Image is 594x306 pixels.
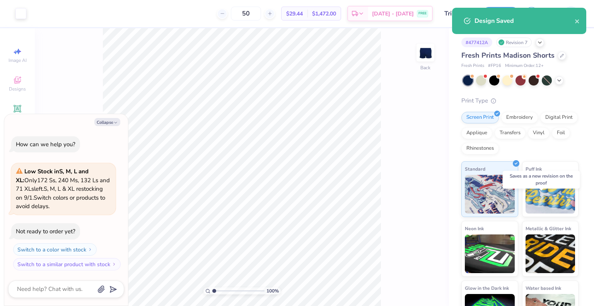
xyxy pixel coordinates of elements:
[286,10,303,18] span: $29.44
[88,247,92,252] img: Switch to a color with stock
[526,224,571,232] span: Metallic & Glitter Ink
[94,118,120,126] button: Collapse
[16,140,75,148] div: How can we help you?
[266,287,279,294] span: 100 %
[13,258,121,270] button: Switch to a similar product with stock
[16,227,75,235] div: Not ready to order yet?
[503,171,580,188] div: Saves as a new revision on the proof
[465,224,484,232] span: Neon Ink
[312,10,336,18] span: $1,472.00
[575,16,580,26] button: close
[9,57,27,63] span: Image AI
[439,6,476,21] input: Untitled Design
[9,86,26,92] span: Designs
[16,168,110,210] span: Only 172 Ss, 240 Ms, 132 Ls and 71 XLs left. S, M, L & XL restocking on 9/1. Switch colors or pro...
[372,10,414,18] span: [DATE] - [DATE]
[465,234,515,273] img: Neon Ink
[526,234,575,273] img: Metallic & Glitter Ink
[465,284,509,292] span: Glow in the Dark Ink
[13,243,97,256] button: Switch to a color with stock
[231,7,261,21] input: – –
[112,262,116,267] img: Switch to a similar product with stock
[526,284,561,292] span: Water based Ink
[475,16,575,26] div: Design Saved
[16,168,89,184] strong: Low Stock in S, M, L and XL :
[418,11,427,16] span: FREE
